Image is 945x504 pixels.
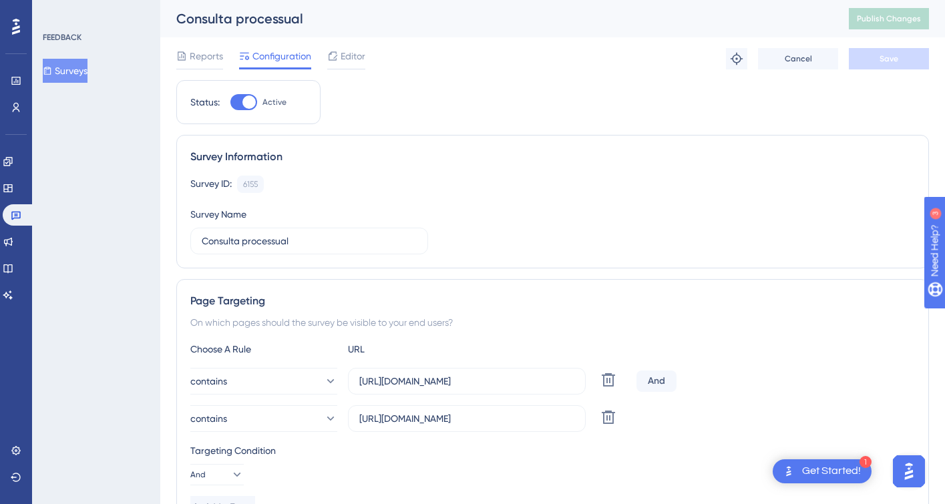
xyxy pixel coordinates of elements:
[31,3,83,19] span: Need Help?
[43,59,87,83] button: Surveys
[190,149,915,165] div: Survey Information
[190,405,337,432] button: contains
[773,459,872,483] div: Open Get Started! checklist, remaining modules: 1
[190,411,227,427] span: contains
[849,8,929,29] button: Publish Changes
[43,32,81,43] div: FEEDBACK
[341,48,365,64] span: Editor
[636,370,677,392] div: And
[176,9,815,28] div: Consulta processual
[190,373,227,389] span: contains
[802,464,861,479] div: Get Started!
[860,456,872,468] div: 1
[857,13,921,24] span: Publish Changes
[202,234,417,248] input: Type your Survey name
[880,53,898,64] span: Save
[781,463,797,479] img: launcher-image-alternative-text
[190,443,915,459] div: Targeting Condition
[190,314,915,330] div: On which pages should the survey be visible to your end users?
[190,206,246,222] div: Survey Name
[348,341,495,357] div: URL
[190,464,244,485] button: And
[243,179,258,190] div: 6155
[359,411,574,426] input: yourwebsite.com/path
[359,374,574,389] input: yourwebsite.com/path
[190,368,337,395] button: contains
[190,341,337,357] div: Choose A Rule
[190,469,206,480] span: And
[785,53,812,64] span: Cancel
[849,48,929,69] button: Save
[262,97,287,107] span: Active
[190,48,223,64] span: Reports
[252,48,311,64] span: Configuration
[190,176,232,193] div: Survey ID:
[190,293,915,309] div: Page Targeting
[758,48,838,69] button: Cancel
[889,451,929,491] iframe: UserGuiding AI Assistant Launcher
[93,7,97,17] div: 3
[190,94,220,110] div: Status:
